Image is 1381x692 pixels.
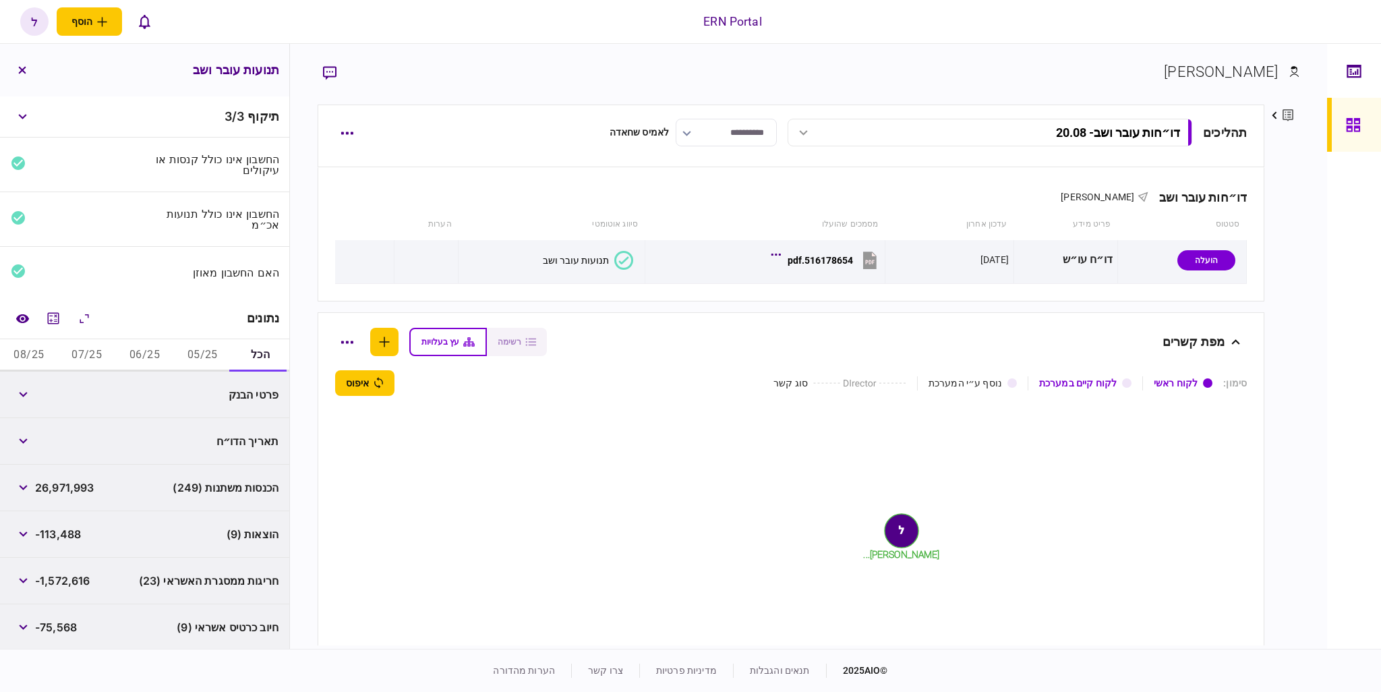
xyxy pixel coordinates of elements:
[1223,376,1247,391] div: סימון :
[227,526,278,542] span: הוצאות (9)
[130,7,158,36] button: פתח רשימת התראות
[1177,250,1235,270] div: הועלה
[335,370,394,396] button: איפוס
[543,255,609,266] div: תנועות עובר ושב
[35,480,94,496] span: 26,971,993
[247,312,279,325] div: נתונים
[1163,328,1225,356] div: מפת קשרים
[150,208,280,230] div: החשבון אינו כולל תנועות אכ״מ
[150,267,280,278] div: האם החשבון מאוזן
[421,337,459,347] span: עץ בעלויות
[41,306,65,330] button: מחשבון
[173,339,231,372] button: 05/25
[1117,209,1246,240] th: סטטוס
[150,154,280,175] div: החשבון אינו כולל קנסות או עיקולים
[1019,245,1113,275] div: דו״ח עו״ש
[1148,190,1247,204] div: דו״חות עובר ושב
[177,619,278,635] span: חיוב כרטיס אשראי (9)
[247,109,279,123] span: תיקוף
[588,665,623,676] a: צרו קשר
[498,337,521,347] span: רשימה
[394,209,459,240] th: הערות
[58,339,116,372] button: 07/25
[774,245,880,275] button: 516178654.pdf
[980,253,1009,266] div: [DATE]
[116,339,174,372] button: 06/25
[1039,376,1117,391] div: לקוח קיים במערכת
[72,306,96,330] button: הרחב\כווץ הכל
[1203,123,1247,142] div: תהליכים
[610,125,669,140] div: לאמיס שחאדה
[150,389,279,400] div: פרטי הבנק
[139,573,278,589] span: חריגות ממסגרת האשראי (23)
[459,209,645,240] th: סיווג אוטומטי
[773,376,808,391] div: סוג קשר
[35,573,90,589] span: -1,572,616
[1056,125,1180,140] div: דו״חות עובר ושב - 20.08
[863,549,939,560] tspan: [PERSON_NAME]...
[750,665,810,676] a: תנאים והגבלות
[645,209,885,240] th: מסמכים שהועלו
[35,526,81,542] span: -113,488
[1014,209,1118,240] th: פריט מידע
[57,7,122,36] button: פתח תפריט להוספת לקוח
[543,251,633,270] button: תנועות עובר ושב
[493,665,555,676] a: הערות מהדורה
[225,109,244,123] span: 3 / 3
[656,665,717,676] a: מדיניות פרטיות
[885,209,1013,240] th: עדכון אחרון
[899,525,904,536] text: ל
[929,376,1002,391] div: נוסף ע״י המערכת
[703,13,761,30] div: ERN Portal
[826,664,888,678] div: © 2025 AIO
[193,64,279,76] h3: תנועות עובר ושב
[150,436,279,446] div: תאריך הדו״ח
[173,480,278,496] span: הכנסות משתנות (249)
[231,339,289,372] button: הכל
[35,619,77,635] span: -75,568
[20,7,49,36] div: ל
[10,306,34,330] a: השוואה למסמך
[1164,61,1278,83] div: [PERSON_NAME]
[788,255,853,266] div: 516178654.pdf
[1061,192,1134,202] span: [PERSON_NAME]
[1154,376,1198,391] div: לקוח ראשי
